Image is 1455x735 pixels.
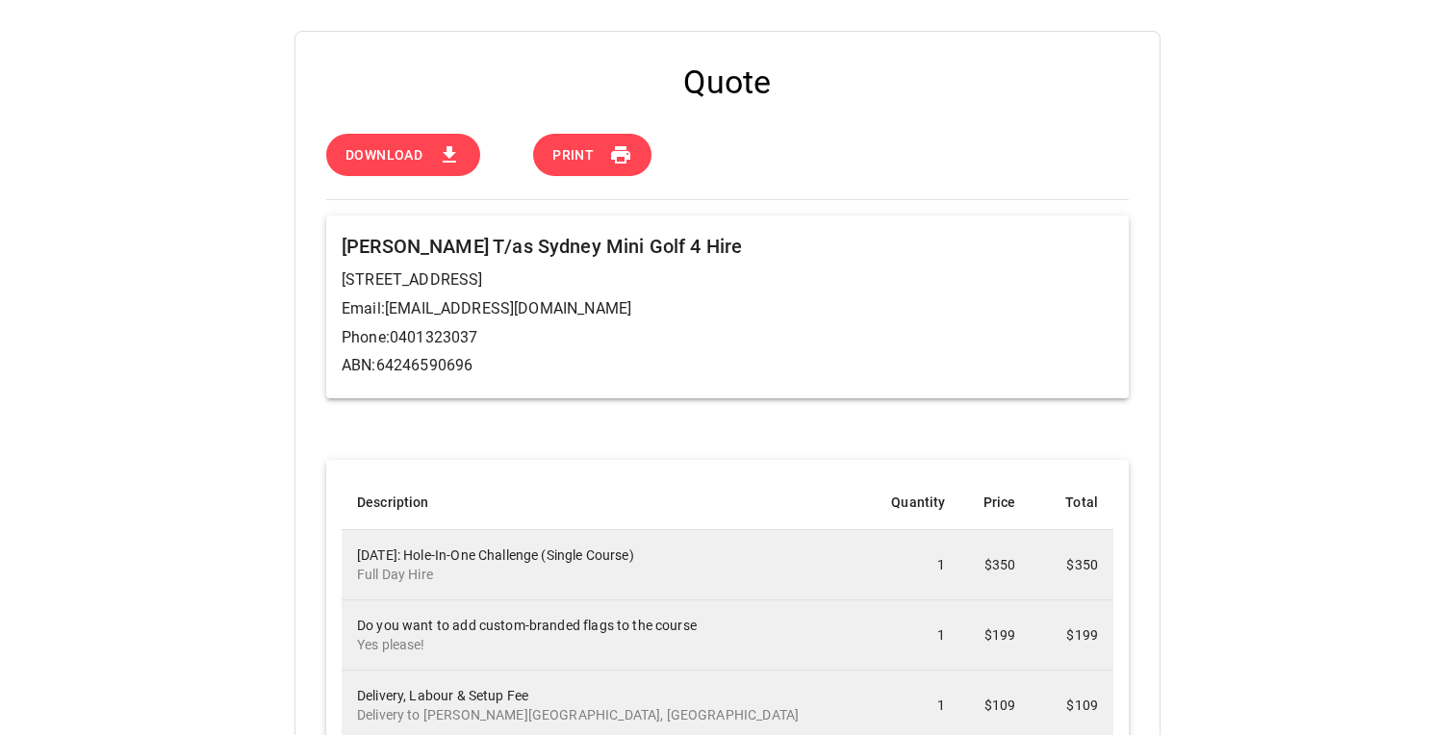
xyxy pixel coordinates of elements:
[867,529,961,599] td: 1
[342,475,867,530] th: Description
[357,686,852,724] div: Delivery, Labour & Setup Fee
[345,143,422,167] span: Download
[342,297,1113,320] p: Email: [EMAIL_ADDRESS][DOMAIN_NAME]
[961,599,1032,670] td: $199
[867,475,961,530] th: Quantity
[961,529,1032,599] td: $350
[357,616,852,654] div: Do you want to add custom-branded flags to the course
[357,635,852,654] p: Yes please!
[342,354,1113,377] p: ABN: 64246590696
[342,231,1113,262] h6: [PERSON_NAME] T/as Sydney Mini Golf 4 Hire
[326,134,480,177] button: Download
[1032,599,1113,670] td: $199
[357,545,852,584] div: [DATE]: Hole-In-One Challenge (Single Course)
[1032,529,1113,599] td: $350
[342,326,1113,349] p: Phone: 0401323037
[533,134,651,177] button: Print
[342,268,1113,291] p: [STREET_ADDRESS]
[961,475,1032,530] th: Price
[357,705,852,724] p: Delivery to [PERSON_NAME][GEOGRAPHIC_DATA], [GEOGRAPHIC_DATA]
[1032,475,1113,530] th: Total
[326,63,1129,103] h4: Quote
[552,143,594,167] span: Print
[867,599,961,670] td: 1
[357,565,852,584] p: Full Day Hire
